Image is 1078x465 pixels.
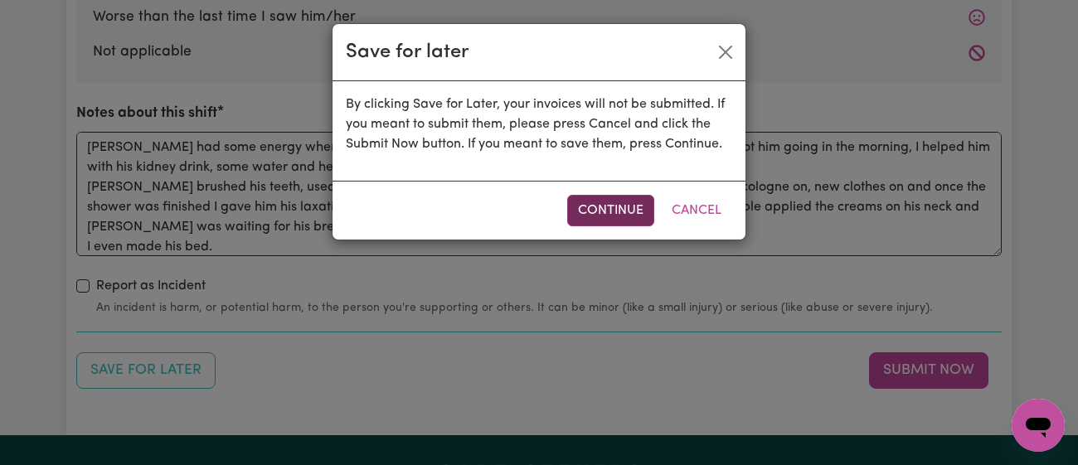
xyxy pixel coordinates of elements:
[1012,399,1065,452] iframe: Button to launch messaging window
[661,195,732,226] button: Cancel
[346,94,732,154] p: By clicking Save for Later, your invoices will not be submitted. If you meant to submit them, ple...
[567,195,654,226] button: Continue
[346,37,469,67] div: Save for later
[712,39,739,65] button: Close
